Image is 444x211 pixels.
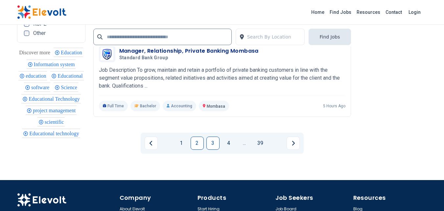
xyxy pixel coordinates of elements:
p: Job Description To grow, maintain and retain a portfolio of private banking customers in line wit... [99,66,345,90]
div: software [24,83,50,92]
div: Educational technology [22,129,80,138]
div: Educational [50,71,83,80]
a: Jump forward [238,137,251,150]
span: Educational Technology [29,96,82,102]
span: Bachelor [140,103,156,109]
span: Education [61,49,84,55]
a: Find Jobs [327,7,354,17]
div: Information system [27,60,76,69]
span: Other [33,31,46,36]
img: Elevolt [17,193,66,207]
a: Previous page [145,137,158,150]
span: Educational technology [29,131,81,136]
div: These are topics related to the article that might interest you [19,48,50,57]
p: Accounting [163,101,196,111]
a: Standard Bank GroupManager, Relationship, Private Banking MombasaStandard Bank GroupJob Descripti... [99,46,345,111]
a: Page 1 [175,137,188,150]
span: education [26,73,48,79]
a: Page 39 [254,137,267,150]
input: Other [24,31,29,36]
a: Login [405,6,425,19]
h3: Manager, Relationship, Private Banking Mombasa [119,47,259,55]
span: KCPE [33,21,46,27]
a: Page 3 [206,137,220,150]
span: Standard Bank Group [119,55,168,61]
img: Elevolt [17,5,66,19]
span: scientific [45,119,66,125]
div: scientific [37,117,65,126]
span: Information system [34,62,77,67]
p: 5 hours ago [323,103,345,109]
div: Science [54,83,78,92]
span: Educational [58,73,84,79]
iframe: Chat Widget [411,179,444,211]
h4: Job Seekers [275,193,349,202]
h4: Company [120,193,194,202]
button: Find Jobs [309,29,351,45]
img: Standard Bank Group [101,47,114,60]
h4: Products [198,193,271,202]
span: Science [61,85,79,90]
div: Education [54,47,83,57]
a: Home [309,7,327,17]
a: Page 2 is your current page [191,137,204,150]
div: Educational Technology [21,94,81,103]
a: Next page [287,137,300,150]
div: education [18,71,47,80]
ul: Pagination [145,137,300,150]
a: Resources [354,7,383,17]
p: Full Time [99,101,128,111]
a: Page 4 [222,137,235,150]
a: Contact [383,7,405,17]
span: project management [33,108,78,113]
h4: Resources [353,193,427,202]
span: Mombasa [207,104,225,109]
span: software [31,85,51,90]
div: project management [26,106,77,115]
